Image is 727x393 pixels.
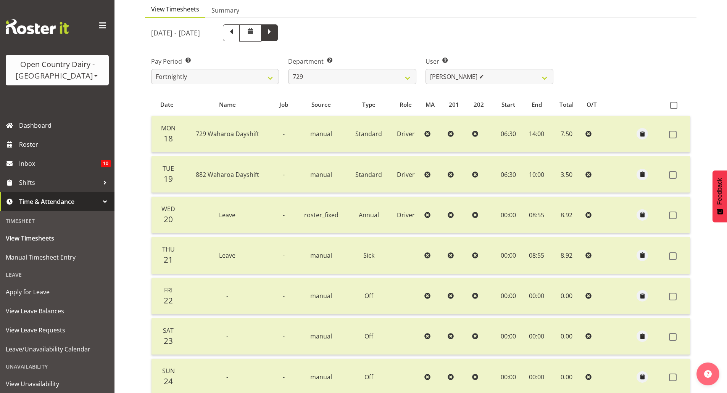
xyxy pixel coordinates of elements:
td: 08:55 [523,197,551,233]
span: Shifts [19,177,99,188]
span: roster_fixed [304,211,339,219]
div: MA [426,100,440,109]
span: - [283,373,285,381]
span: Feedback [716,178,723,205]
div: 202 [474,100,490,109]
span: Time & Attendance [19,196,99,207]
span: - [226,292,228,300]
div: Total [555,100,578,109]
span: Thu [162,245,175,253]
td: Annual [348,197,390,233]
span: Driver [397,211,415,219]
div: Timesheet [2,213,113,229]
td: 00:00 [523,318,551,355]
span: 10 [101,160,111,167]
span: 729 Waharoa Dayshift [196,130,259,138]
div: O/T [587,100,603,109]
div: Date [156,100,178,109]
a: Leave/Unavailability Calendar [2,340,113,359]
span: - [226,373,228,381]
div: Open Country Dairy - [GEOGRAPHIC_DATA] [13,59,101,82]
span: manual [310,170,332,179]
td: 0.00 [551,318,582,355]
td: Sick [348,237,390,274]
div: 201 [449,100,465,109]
a: View Leave Requests [2,321,113,340]
span: Wed [161,205,175,213]
span: 21 [164,254,173,265]
label: User [426,57,553,66]
span: Driver [397,170,415,179]
span: View Timesheets [151,5,199,14]
a: Manual Timesheet Entry [2,248,113,267]
span: Manual Timesheet Entry [6,252,109,263]
span: Mon [161,124,176,132]
label: Pay Period [151,57,279,66]
td: 7.50 [551,116,582,152]
td: Off [348,278,390,314]
span: - [283,332,285,340]
span: 882 Waharoa Dayshift [196,170,259,179]
td: 8.92 [551,197,582,233]
td: Standard [348,116,390,152]
img: Rosterit website logo [6,19,69,34]
td: 06:30 [494,116,523,152]
a: View Leave Balances [2,302,113,321]
td: 3.50 [551,156,582,193]
a: View Timesheets [2,229,113,248]
span: View Timesheets [6,233,109,244]
span: 22 [164,295,173,306]
span: View Unavailability [6,378,109,390]
td: 00:00 [494,318,523,355]
button: Feedback - Show survey [712,170,727,222]
span: Fri [164,286,172,294]
div: Name [187,100,268,109]
span: 19 [164,173,173,184]
div: Source [299,100,343,109]
span: Inbox [19,158,101,169]
div: Start [498,100,519,109]
img: help-xxl-2.png [704,370,712,378]
td: 00:00 [494,197,523,233]
span: - [226,332,228,340]
span: View Leave Requests [6,324,109,336]
span: manual [310,373,332,381]
td: 14:00 [523,116,551,152]
span: 24 [164,376,173,387]
span: - [283,211,285,219]
span: Tue [163,164,174,173]
div: Role [395,100,417,109]
span: 20 [164,214,173,225]
td: 06:30 [494,156,523,193]
span: - [283,170,285,179]
td: 00:00 [494,237,523,274]
td: 00:00 [494,278,523,314]
td: Standard [348,156,390,193]
span: - [283,130,285,138]
span: manual [310,292,332,300]
span: Sun [162,367,175,375]
td: 10:00 [523,156,551,193]
h5: [DATE] - [DATE] [151,29,200,37]
span: Leave/Unavailability Calendar [6,343,109,355]
span: - [283,292,285,300]
span: Summary [211,6,239,15]
div: Unavailability [2,359,113,374]
span: View Leave Balances [6,305,109,317]
span: 23 [164,335,173,346]
span: - [283,251,285,260]
span: manual [310,332,332,340]
span: manual [310,130,332,138]
a: Apply for Leave [2,282,113,302]
span: Dashboard [19,120,111,131]
td: 08:55 [523,237,551,274]
td: 8.92 [551,237,582,274]
span: 18 [164,133,173,144]
td: 0.00 [551,278,582,314]
div: Job [277,100,291,109]
span: Apply for Leave [6,286,109,298]
span: Leave [219,251,235,260]
span: Driver [397,130,415,138]
td: Off [348,318,390,355]
span: manual [310,251,332,260]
